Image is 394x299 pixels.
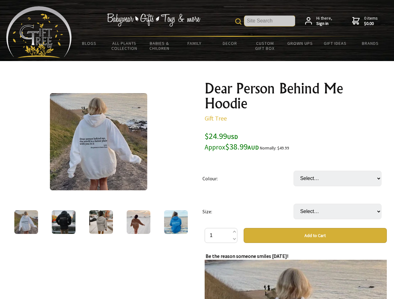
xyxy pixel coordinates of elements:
a: Brands [353,37,388,50]
img: Dear Person Behind Me Hoodie [164,210,188,234]
a: Custom Gift Box [247,37,283,55]
img: Dear Person Behind Me Hoodie [50,93,147,190]
span: USD [227,133,238,140]
a: Babies & Children [142,37,177,55]
a: 0 items$0.00 [352,16,378,26]
a: All Plants Collection [107,37,142,55]
input: Site Search [244,16,295,26]
h1: Dear Person Behind Me Hoodie [205,81,387,111]
span: Hi there, [316,16,332,26]
button: Add to Cart [244,228,387,243]
a: Family [177,37,212,50]
span: $24.99 $38.99 [205,131,259,152]
img: Dear Person Behind Me Hoodie [127,210,150,234]
img: Dear Person Behind Me Hoodie [89,210,113,234]
span: AUD [248,144,259,151]
img: Babywear - Gifts - Toys & more [107,13,200,26]
strong: $0.00 [364,21,378,26]
a: Grown Ups [282,37,318,50]
strong: Sign in [316,21,332,26]
span: 0 items [364,15,378,26]
small: Normally: $49.99 [260,145,289,151]
a: Gift Tree [205,114,227,122]
img: Dear Person Behind Me Hoodie [52,210,75,234]
img: Babyware - Gifts - Toys and more... [6,6,72,58]
small: Approx [205,143,225,151]
img: product search [235,18,241,25]
img: Dear Person Behind Me Hoodie [14,210,38,234]
a: BLOGS [72,37,107,50]
td: Colour: [202,162,294,195]
a: Decor [212,37,247,50]
td: Size: [202,195,294,228]
a: Hi there,Sign in [305,16,332,26]
a: Gift Ideas [318,37,353,50]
